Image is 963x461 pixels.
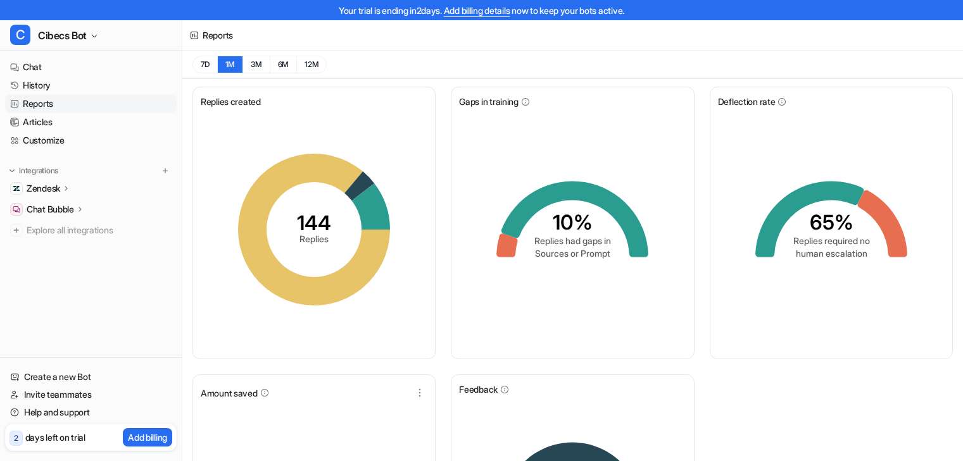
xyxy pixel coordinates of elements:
img: Zendesk [13,185,20,192]
tspan: Replies [299,233,329,244]
span: C [10,25,30,45]
p: days left on trial [25,431,85,444]
span: Explore all integrations [27,220,172,240]
img: explore all integrations [10,224,23,237]
p: Zendesk [27,182,60,195]
span: Gaps in training [459,95,519,108]
a: Create a new Bot [5,368,177,386]
tspan: Replies had gaps in [534,235,611,246]
tspan: 144 [297,211,331,235]
a: History [5,77,177,94]
img: menu_add.svg [161,166,170,175]
button: Add billing [123,428,172,446]
a: Reports [5,95,177,113]
button: 7D [192,56,217,73]
img: expand menu [8,166,16,175]
tspan: Sources or Prompt [535,248,610,259]
p: Chat Bubble [27,203,74,216]
button: 3M [242,56,270,73]
button: Integrations [5,164,62,177]
span: Amount saved [201,386,258,400]
p: Integrations [19,166,58,176]
button: 6M [270,56,297,73]
span: Deflection rate [718,95,776,108]
p: 2 [14,433,18,444]
span: Cibecs Bot [38,27,87,44]
a: Invite teammates [5,386,177,403]
img: Chat Bubble [13,206,20,213]
a: Customize [5,132,177,149]
tspan: Replies required no [793,235,869,246]
tspan: 10% [553,210,593,235]
a: Chat [5,58,177,76]
a: Explore all integrations [5,221,177,239]
tspan: 65% [809,210,853,235]
a: Articles [5,113,177,131]
button: 1M [217,56,243,73]
p: Add billing [128,431,167,444]
a: Help and support [5,403,177,421]
button: 12M [296,56,327,73]
div: Reports [203,28,233,42]
span: Replies created [201,95,261,108]
span: Feedback [459,383,498,396]
a: Add billing details [444,5,510,16]
tspan: human escalation [795,248,867,259]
